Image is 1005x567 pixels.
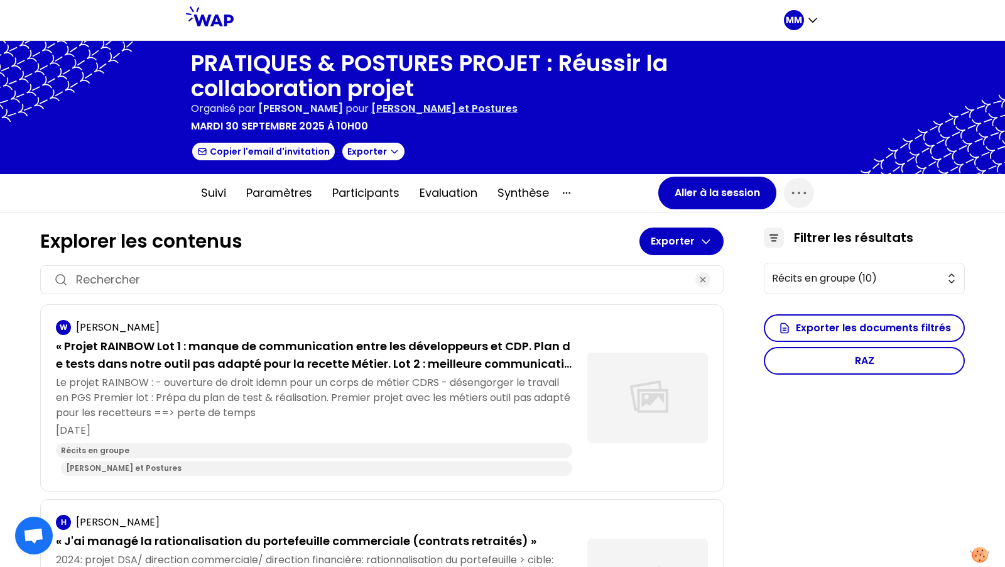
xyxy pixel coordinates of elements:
button: Participants [322,174,410,212]
p: « J'ai managé la rationalisation du portefeuille commerciale (contrats retraités) » [56,532,572,550]
button: MM [784,10,819,30]
button: Suivi [191,174,236,212]
p: [DATE] [56,423,572,438]
p: H [61,517,67,527]
button: Paramètres [236,174,322,212]
p: [PERSON_NAME] [76,515,160,530]
p: MM [786,14,802,26]
button: Exporter les documents filtrés [764,314,965,342]
button: Copier l'email d'invitation [191,141,336,162]
div: [PERSON_NAME] et Postures [61,461,572,476]
button: Aller à la session [658,177,776,209]
p: Organisé par [191,101,256,116]
p: W [60,322,67,333]
p: « Projet RAINBOW Lot 1 : manque de communication entre les développeurs et CDP. Plan de tests dan... [56,338,572,373]
div: Récits en groupe [56,443,572,458]
span: [PERSON_NAME] [258,101,343,116]
input: Rechercher [76,271,688,289]
button: Exporter [341,141,406,162]
button: RAZ [764,347,965,375]
p: mardi 30 septembre 2025 à 10h00 [191,119,368,134]
p: Le projet RAINBOW : - ouverture de droit idemn pour un corps de métier CDRS - désengorger le trav... [56,375,572,421]
button: Récits en groupe (10) [764,263,965,294]
button: Synthèse [487,174,559,212]
h3: Filtrer les résultats [794,229,913,246]
button: Exporter [639,228,724,255]
p: pour [345,101,369,116]
h1: Explorer les contenus [40,230,639,253]
h1: PRATIQUES & POSTURES PROJET : Réussir la collaboration projet [191,51,814,101]
p: [PERSON_NAME] et Postures [371,101,518,116]
div: Ouvrir le chat [15,517,53,554]
span: Récits en groupe (10) [772,271,939,286]
p: [PERSON_NAME] [76,320,160,335]
button: Evaluation [410,174,487,212]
